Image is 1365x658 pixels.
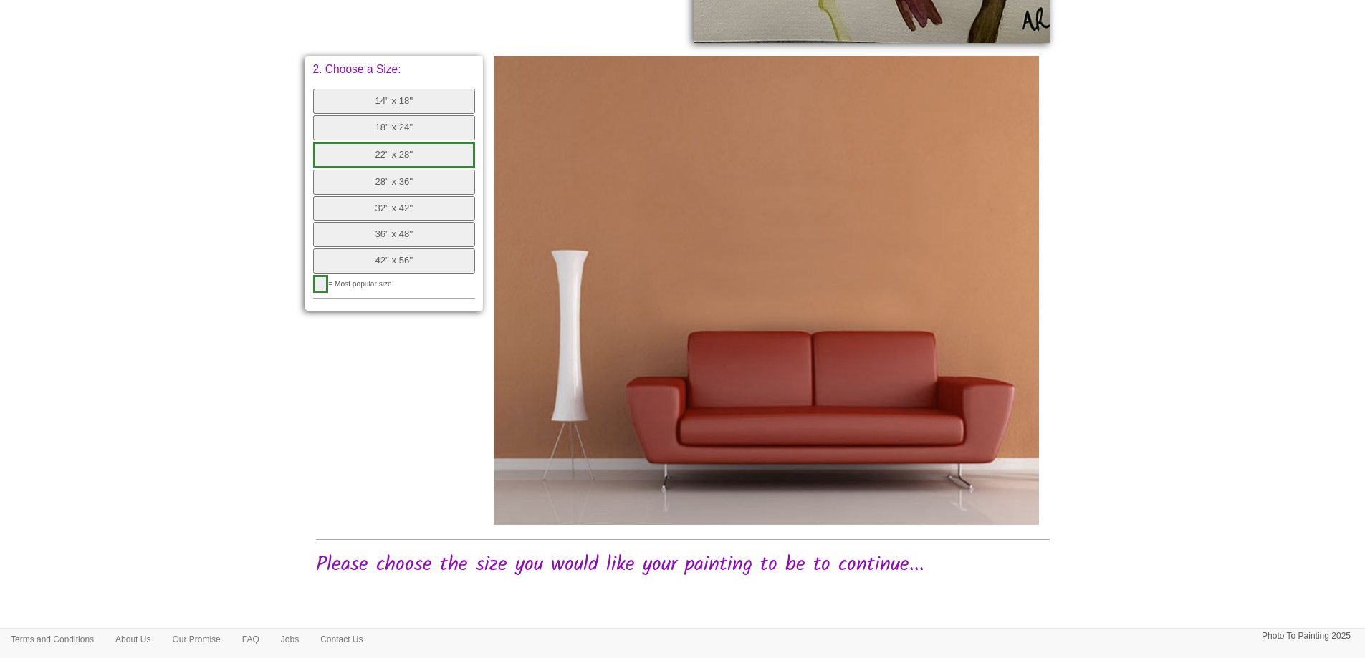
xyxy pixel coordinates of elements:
[161,629,231,650] a: Our Promise
[310,629,373,650] a: Contact Us
[313,196,476,221] button: 32" x 42"
[313,222,476,247] button: 36" x 48"
[313,248,476,274] button: 42" x 56"
[231,629,270,650] a: FAQ
[313,64,476,75] p: 2. Choose a Size:
[494,56,1039,525] img: Please click the buttons to see your painting on the wall
[270,629,310,650] a: Jobs
[328,280,392,288] span: = Most popular size
[313,89,476,114] button: 14" x 18"
[316,554,1050,576] h2: Please choose the size you would like your painting to be to continue...
[105,629,161,650] a: About Us
[1262,629,1351,644] p: Photo To Painting 2025
[313,142,476,168] button: 22" x 28"
[313,115,476,140] button: 18" x 24"
[313,170,476,195] button: 28" x 36"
